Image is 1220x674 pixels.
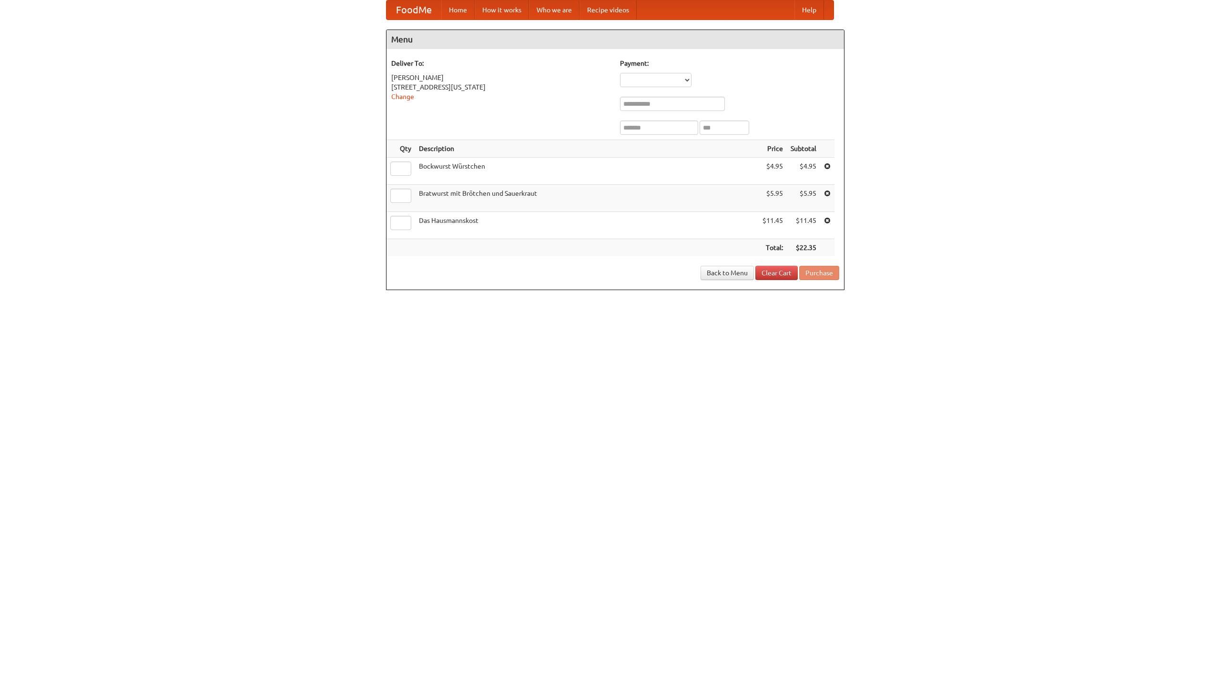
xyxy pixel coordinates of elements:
[415,185,759,212] td: Bratwurst mit Brötchen und Sauerkraut
[529,0,579,20] a: Who we are
[391,93,414,101] a: Change
[759,212,787,239] td: $11.45
[799,266,839,280] button: Purchase
[386,30,844,49] h4: Menu
[391,59,610,68] h5: Deliver To:
[415,140,759,158] th: Description
[386,0,441,20] a: FoodMe
[759,185,787,212] td: $5.95
[579,0,637,20] a: Recipe videos
[441,0,475,20] a: Home
[787,140,820,158] th: Subtotal
[787,185,820,212] td: $5.95
[759,239,787,257] th: Total:
[386,140,415,158] th: Qty
[759,140,787,158] th: Price
[620,59,839,68] h5: Payment:
[391,73,610,82] div: [PERSON_NAME]
[415,158,759,185] td: Bockwurst Würstchen
[391,82,610,92] div: [STREET_ADDRESS][US_STATE]
[787,158,820,185] td: $4.95
[755,266,798,280] a: Clear Cart
[415,212,759,239] td: Das Hausmannskost
[794,0,824,20] a: Help
[759,158,787,185] td: $4.95
[787,239,820,257] th: $22.35
[475,0,529,20] a: How it works
[787,212,820,239] td: $11.45
[701,266,754,280] a: Back to Menu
